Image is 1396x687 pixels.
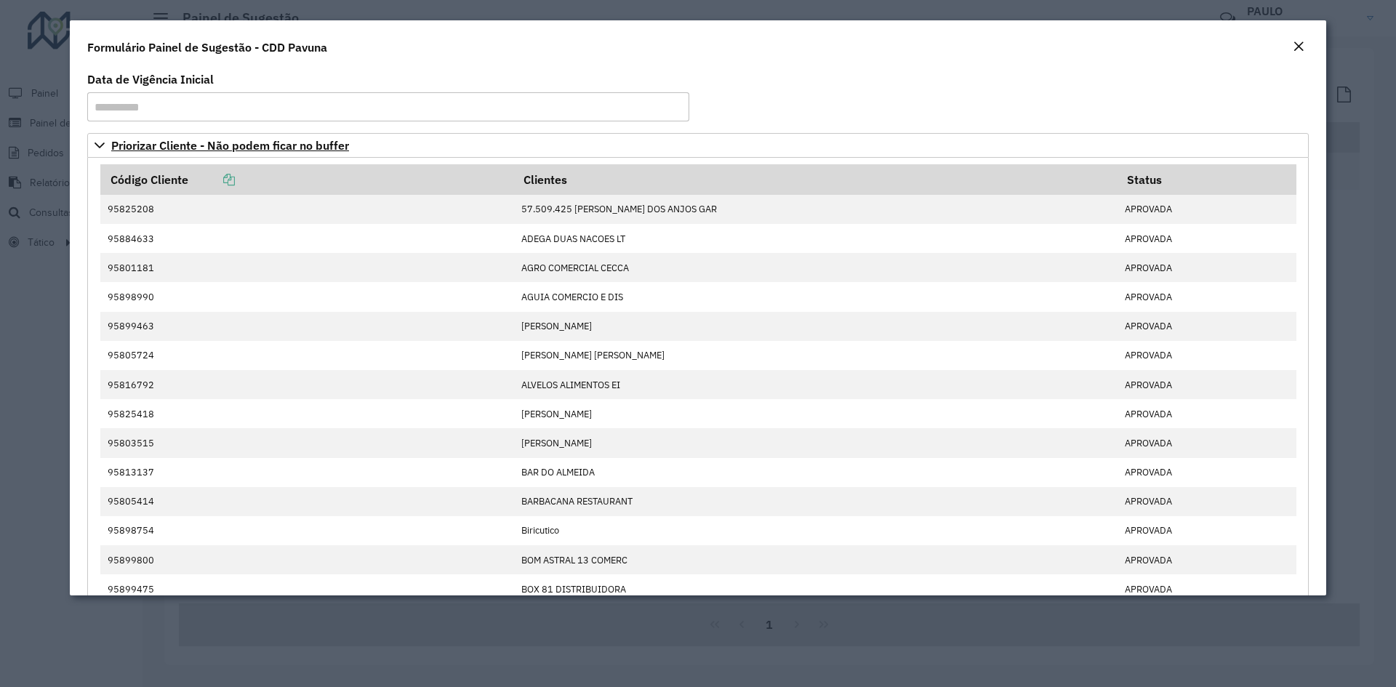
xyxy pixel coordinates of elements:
td: ALVELOS ALIMENTOS EI [514,370,1118,399]
td: APROVADA [1117,545,1296,574]
td: APROVADA [1117,458,1296,487]
td: [PERSON_NAME] [PERSON_NAME] [514,341,1118,370]
td: AGRO COMERCIAL CECCA [514,253,1118,282]
td: APROVADA [1117,253,1296,282]
td: 95816792 [100,370,514,399]
span: Priorizar Cliente - Não podem ficar no buffer [111,140,349,151]
th: Código Cliente [100,164,514,195]
td: 95825418 [100,399,514,428]
td: APROVADA [1117,516,1296,545]
td: 95803515 [100,428,514,457]
td: 95801181 [100,253,514,282]
td: APROVADA [1117,399,1296,428]
td: APROVADA [1117,574,1296,603]
td: APROVADA [1117,282,1296,311]
td: 95899475 [100,574,514,603]
td: APROVADA [1117,224,1296,253]
em: Fechar [1293,41,1304,52]
td: APROVADA [1117,487,1296,516]
h4: Formulário Painel de Sugestão - CDD Pavuna [87,39,327,56]
td: 95898990 [100,282,514,311]
label: Data de Vigência Inicial [87,71,214,88]
td: 95805414 [100,487,514,516]
td: 95825208 [100,195,514,224]
th: Clientes [514,164,1118,195]
td: BAR DO ALMEIDA [514,458,1118,487]
td: [PERSON_NAME] [514,399,1118,428]
th: Status [1117,164,1296,195]
td: APROVADA [1117,370,1296,399]
td: AGUIA COMERCIO E DIS [514,282,1118,311]
td: 95805724 [100,341,514,370]
td: Biricutico [514,516,1118,545]
td: [PERSON_NAME] [514,312,1118,341]
button: Close [1288,38,1309,57]
td: APROVADA [1117,428,1296,457]
td: BARBACANA RESTAURANT [514,487,1118,516]
td: 57.509.425 [PERSON_NAME] DOS ANJOS GAR [514,195,1118,224]
td: APROVADA [1117,312,1296,341]
td: BOM ASTRAL 13 COMERC [514,545,1118,574]
td: APROVADA [1117,341,1296,370]
td: 95813137 [100,458,514,487]
a: Copiar [188,172,235,187]
td: BOX 81 DISTRIBUIDORA [514,574,1118,603]
td: 95884633 [100,224,514,253]
td: [PERSON_NAME] [514,428,1118,457]
td: 95899463 [100,312,514,341]
td: APROVADA [1117,195,1296,224]
td: ADEGA DUAS NACOES LT [514,224,1118,253]
td: 95898754 [100,516,514,545]
td: 95899800 [100,545,514,574]
a: Priorizar Cliente - Não podem ficar no buffer [87,133,1309,158]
